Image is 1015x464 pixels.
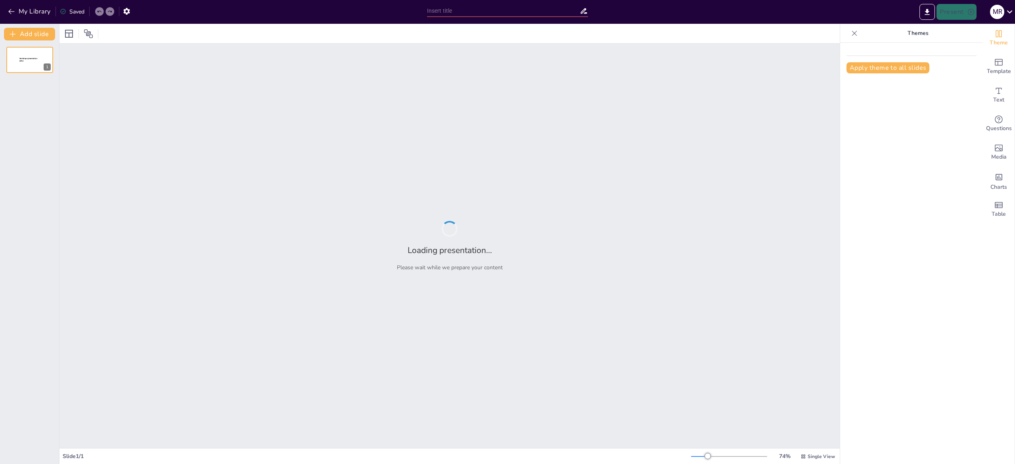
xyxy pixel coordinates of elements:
[983,81,1015,109] div: Add text boxes
[983,138,1015,167] div: Add images, graphics, shapes or video
[919,4,935,20] button: Export to PowerPoint
[983,167,1015,195] div: Add charts and graphs
[63,27,75,40] div: Layout
[63,452,691,460] div: Slide 1 / 1
[936,4,976,20] button: Present
[60,8,84,15] div: Saved
[991,153,1007,161] span: Media
[6,47,53,73] div: 1
[983,24,1015,52] div: Change the overall theme
[775,452,794,460] div: 74 %
[19,58,37,62] span: Sendsteps presentation editor
[987,67,1011,76] span: Template
[408,245,492,256] h2: Loading presentation...
[427,5,580,17] input: Insert title
[992,210,1006,219] span: Table
[986,124,1012,133] span: Questions
[983,195,1015,224] div: Add a table
[861,24,975,43] p: Themes
[84,29,93,38] span: Position
[4,28,55,40] button: Add slide
[993,96,1004,104] span: Text
[983,52,1015,81] div: Add ready made slides
[846,62,929,73] button: Apply theme to all slides
[44,63,51,71] div: 1
[990,5,1004,19] div: M R
[990,183,1007,192] span: Charts
[990,4,1004,20] button: M R
[808,453,835,460] span: Single View
[397,264,503,271] p: Please wait while we prepare your content
[983,109,1015,138] div: Get real-time input from your audience
[990,38,1008,47] span: Theme
[6,5,54,18] button: My Library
